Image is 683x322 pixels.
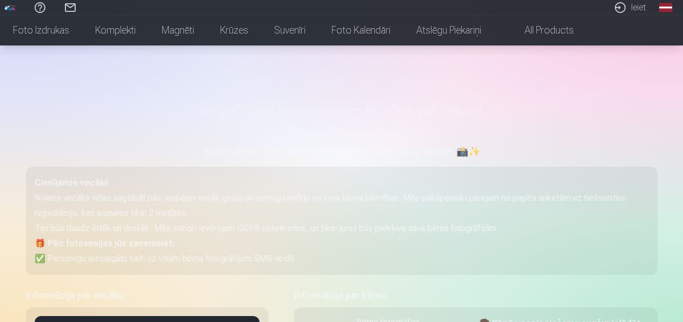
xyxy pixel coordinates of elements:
[261,15,319,45] a: Suvenīri
[82,15,149,45] a: Komplekti
[26,288,268,303] h5: Informācija par vecāku
[403,15,494,45] a: Atslēgu piekariņi
[26,145,658,160] h5: Neatliekiet — lai jūsu bērns noteikti nonāktu kadrā! 📸✨
[35,238,174,248] strong: 🎁 Pēc fotosesijas jūs saņemsiet:
[26,100,658,119] h1: Reģistrācija fotosesijai — Babītes vidusskola
[319,15,403,45] a: Foto kalendāri
[4,4,16,11] img: /fa1
[149,15,207,45] a: Magnēti
[35,190,649,221] p: Ikviens vecāks vēlas saglabāt pēc iespējas vairāk gaišu un sirsnīgu mirkļu no sava bērna bērnības...
[35,178,109,188] strong: Cienījamie vecāki!
[494,15,587,45] a: All products
[207,15,261,45] a: Krūzes
[294,288,658,303] h5: Informācija par bērnu
[35,251,649,266] p: ✅ Personīgu aizsargātu saiti uz visām bērna fotogrāfijām SMS veidā
[35,221,649,236] p: Tas būs daudz ērtāk un drošāk. Mēs stingri ievērojam GDPR noteikumus, un tikai jums būs piekļuve ...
